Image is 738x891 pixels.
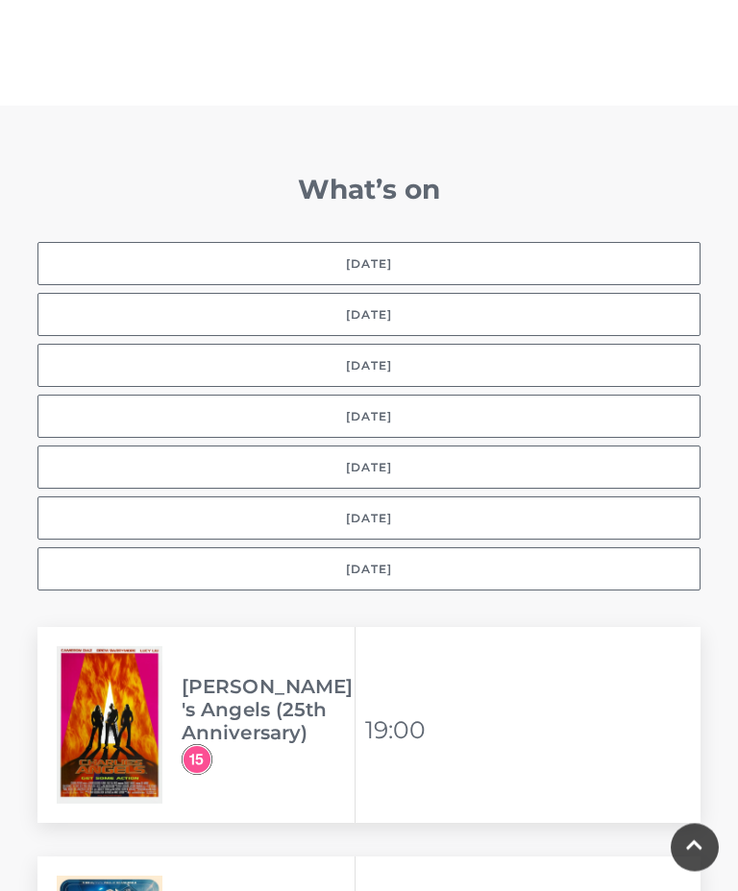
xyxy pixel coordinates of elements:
button: [DATE] [37,497,701,541]
button: [DATE] [37,548,701,591]
button: [DATE] [37,345,701,388]
button: [DATE] [37,243,701,286]
li: 19:00 [365,708,432,754]
button: [DATE] [37,446,701,490]
button: [DATE] [37,396,701,439]
h3: [PERSON_NAME]'s Angels (25th Anniversary) [182,676,355,745]
h2: What’s on [37,174,701,206]
button: [DATE] [37,294,701,337]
